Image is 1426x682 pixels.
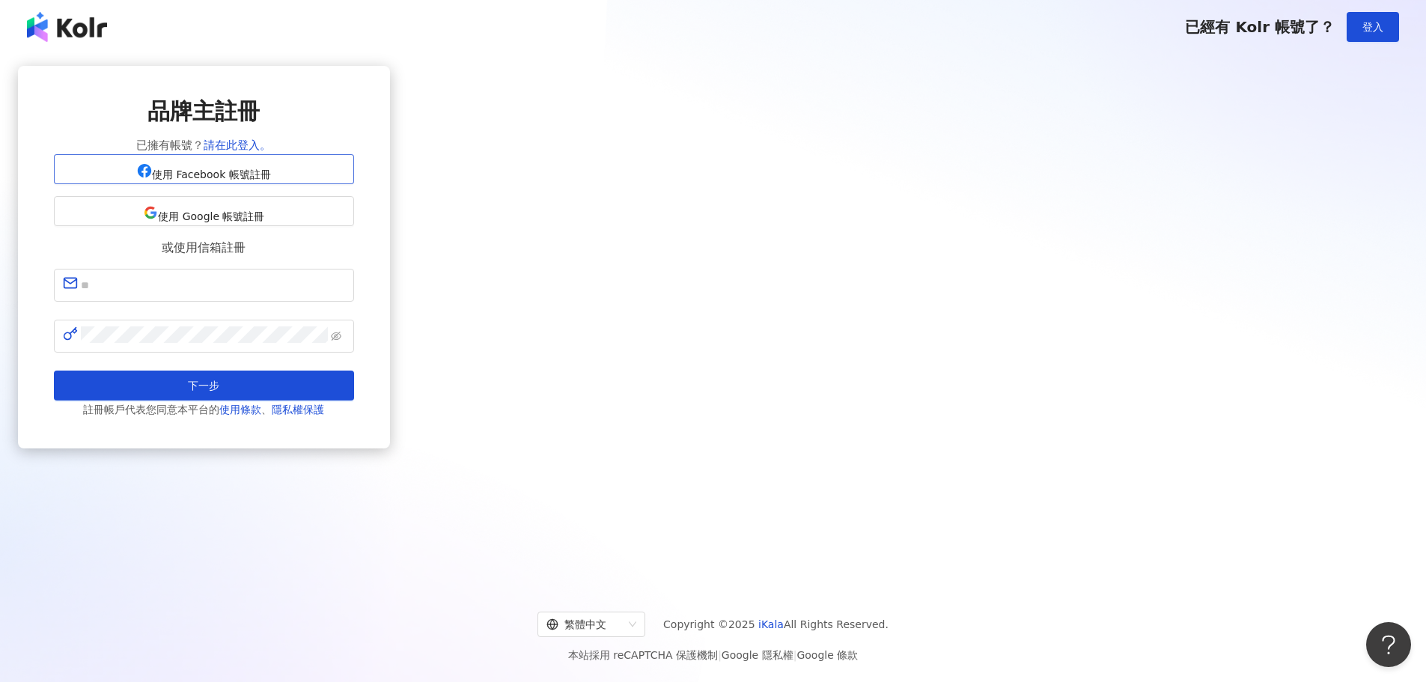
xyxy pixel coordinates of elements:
[1362,21,1383,33] span: 登入
[796,649,858,661] a: Google 條款
[718,649,722,661] span: |
[219,404,261,415] a: 使用條款
[27,12,107,42] img: logo
[54,196,354,226] button: 使用 Google 帳號註冊
[793,649,797,661] span: |
[1366,622,1411,667] iframe: Help Scout Beacon - Open
[546,612,623,636] div: 繁體中文
[54,154,354,184] button: 使用 Facebook 帳號註冊
[188,380,219,392] span: 下一步
[758,618,784,630] a: iKala
[136,136,271,154] span: 已擁有帳號？
[331,331,341,341] span: eye-invisible
[1347,12,1399,42] button: 登入
[722,649,793,661] a: Google 隱私權
[272,404,324,415] a: 隱私權保護
[663,615,889,633] span: Copyright © 2025 All Rights Reserved.
[54,401,354,418] span: 註冊帳戶代表您同意本平台的 、
[1185,18,1335,36] span: 已經有 Kolr 帳號了？
[158,210,264,222] span: 使用 Google 帳號註冊
[152,168,271,180] span: 使用 Facebook 帳號註冊
[147,96,260,127] span: 品牌主註冊
[54,371,354,401] button: 下一步
[150,238,258,257] span: 或使用信箱註冊
[204,138,271,152] a: 請在此登入。
[568,646,858,664] span: 本站採用 reCAPTCHA 保護機制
